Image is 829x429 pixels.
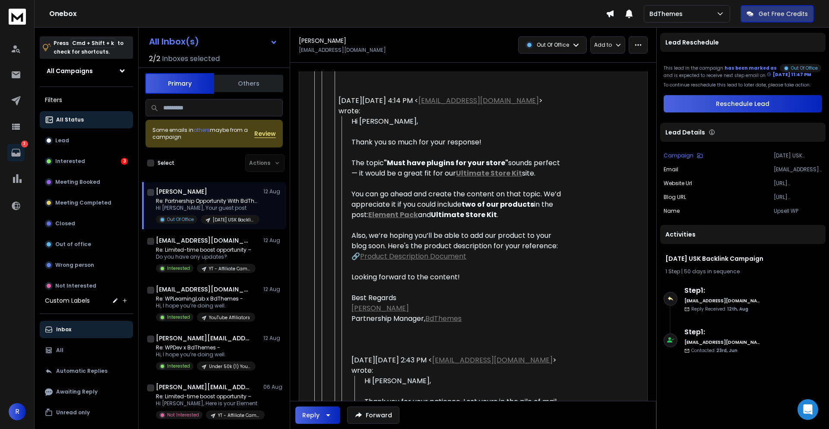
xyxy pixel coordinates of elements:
[209,314,250,321] p: YouTube Affiliators
[263,188,283,195] p: 12 Aug
[49,9,606,19] h1: Onebox
[162,54,220,64] h3: Inboxes selected
[167,314,190,320] p: Interested
[156,247,256,253] p: Re: Limited-time boost opportunity –
[45,296,90,305] h3: Custom Labels
[299,47,386,54] p: [EMAIL_ADDRESS][DOMAIN_NAME]
[9,403,26,420] button: R
[40,215,133,232] button: Closed
[351,189,563,220] div: You can go ahead and create the content on that topic. We’d appreciate it if you could include in...
[425,314,462,323] a: BdThemes
[40,94,133,106] h3: Filters
[664,194,686,201] p: Blog URL
[664,180,692,187] p: Website url
[263,237,283,244] p: 12 Aug
[665,38,719,47] p: Lead Reschedule
[774,152,822,159] p: [DATE] USK Backlink Campaign
[665,128,705,137] p: Lead Details
[218,412,259,419] p: YT - Affiliate Campaign 2025 Part -2
[295,407,340,424] button: Reply
[56,326,71,333] p: Inbox
[664,166,678,173] p: Email
[167,412,199,418] p: Not Interested
[209,266,250,272] p: YT - Affiliate Campaign 2025 Part -2
[156,302,255,309] p: Hi, I hope you’re doing well.
[774,180,822,187] p: [URL][DOMAIN_NAME]
[537,42,569,48] p: Out Of Office
[351,272,563,282] div: Looking forward to the content!
[691,347,737,354] p: Contacted
[432,355,553,365] a: [EMAIL_ADDRESS][DOMAIN_NAME]
[156,253,256,260] p: Do you have any updates?
[263,335,283,342] p: 12 Aug
[156,236,251,245] h1: [EMAIL_ADDRESS][DOMAIN_NAME]
[40,62,133,80] button: All Campaigns
[40,362,133,380] button: Automatic Replies
[156,295,255,302] p: Re: WPLearningLab x BdThemes -
[431,210,497,220] strong: Ultimate Store Kit
[209,363,250,370] p: Under 50k (1) Youtube Channel | Affiliate
[149,54,160,64] span: 2 / 2
[456,168,522,178] a: Ultimate Store Kit
[167,363,190,369] p: Interested
[55,282,96,289] p: Not Interested
[263,286,283,293] p: 12 Aug
[142,33,285,50] button: All Inbox(s)
[156,393,259,400] p: Re: Limited-time boost opportunity –
[158,160,174,166] label: Select
[40,153,133,170] button: Interested3
[149,37,199,46] h1: All Inbox(s)
[774,194,822,201] p: [URL][DOMAIN_NAME]
[347,407,399,424] button: Forward
[725,65,777,71] span: has been marked as
[156,400,259,407] p: Hi [PERSON_NAME], Here is your Element
[193,126,210,134] span: others
[664,152,693,159] p: Campaign
[213,217,254,223] p: [DATE] USK Backlink Campaign
[40,342,133,359] button: All
[665,254,820,263] h1: [DATE] USK Backlink Campaign
[156,383,251,391] h1: [PERSON_NAME][EMAIL_ADDRESS][PERSON_NAME][DOMAIN_NAME]
[156,334,251,343] h1: [PERSON_NAME][EMAIL_ADDRESS][DOMAIN_NAME]
[364,376,563,386] div: Hi [PERSON_NAME],
[55,137,69,144] p: Lead
[156,205,259,211] p: Hi [PERSON_NAME], Your guest post
[660,225,826,244] div: Activities
[664,95,822,112] button: Reschedule Lead
[740,5,814,22] button: Get Free Credits
[71,38,115,48] span: Cmd + Shift + k
[40,173,133,191] button: Meeting Booked
[55,241,91,248] p: Out of office
[299,36,346,45] h1: [PERSON_NAME]
[664,62,822,78] div: This lead in the campaign and is expected to receive next step email on
[56,368,108,375] p: Automatic Replies
[351,116,563,127] div: Hi [PERSON_NAME],
[759,10,808,18] p: Get Free Credits
[263,384,283,391] p: 06 Aug
[664,82,822,88] p: To continue reschedule this lead to later date, please take action.
[418,96,539,106] a: [EMAIL_ADDRESS][DOMAIN_NAME]
[7,144,25,161] a: 3
[40,277,133,295] button: Not Interested
[156,351,256,358] p: Hi, I hope you’re doing well.
[797,399,818,420] div: Open Intercom Messenger
[684,285,760,296] h6: Step 1 :
[21,141,28,147] p: 3
[368,210,418,220] strong: Element Pack
[40,132,133,149] button: Lead
[56,116,84,123] p: All Status
[156,198,259,205] p: Re: Partnership Opportunity With BdThemes
[351,137,563,147] div: Thank you so much for your response!
[156,285,251,294] h1: [EMAIL_ADDRESS][DOMAIN_NAME]
[302,411,320,419] div: Reply
[727,306,748,312] span: 12th, Aug
[156,187,207,196] h1: [PERSON_NAME]
[351,293,563,303] div: Best Regards
[351,158,563,179] div: The topic sounds perfect — it would be a great fit for our site.
[56,409,90,416] p: Unread only
[665,268,680,275] span: 1 Step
